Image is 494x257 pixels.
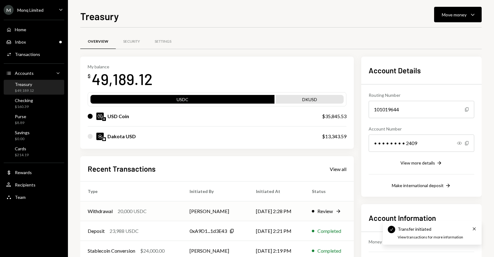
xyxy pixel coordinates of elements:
a: View all [330,165,346,172]
div: Checking [15,98,33,103]
th: Initiated At [249,182,304,201]
th: Status [304,182,354,201]
div: Accounts [15,71,34,76]
a: Purse$8.89 [4,112,64,127]
a: Team [4,191,64,203]
div: Recipients [15,182,36,187]
a: Savings$0.00 [4,128,64,143]
div: Stablecoin Conversion [88,247,135,255]
div: Withdrawal [88,208,113,215]
div: Dakota USD [107,133,136,140]
div: My balance [88,64,153,69]
div: Monq Limited [17,7,44,13]
div: M [4,5,14,15]
img: base-mainnet [102,137,106,141]
div: Rewards [15,170,32,175]
div: $13,343.59 [322,133,346,140]
div: Move money [442,11,467,18]
a: Transactions [4,49,64,60]
a: Checking$160.39 [4,96,64,111]
button: View more details [400,160,442,167]
a: Security [116,34,147,49]
div: Treasury [15,82,34,87]
div: • • • • • • • • 2409 [369,135,474,152]
th: Initiated By [182,182,249,201]
div: USDC [90,96,274,105]
div: $49,189.12 [15,88,34,93]
div: $35,845.53 [322,113,346,120]
div: Transactions [15,52,40,57]
div: Inbox [15,39,26,45]
div: Purse [15,114,26,119]
div: Review [317,208,333,215]
a: Inbox [4,36,64,47]
a: Overview [80,34,116,49]
img: ethereum-mainnet [102,117,106,121]
div: 23,988 USDC [110,227,139,235]
h2: Account Information [369,213,474,223]
div: Money in (last 30 days) [369,238,412,245]
a: Recipients [4,179,64,190]
div: View transactions for more information [398,235,463,240]
a: Treasury$49,189.12 [4,80,64,95]
div: $214.19 [15,152,29,158]
div: Savings [15,130,30,135]
div: $0.00 [15,136,30,142]
div: Cards [15,146,29,151]
div: Settings [155,39,171,44]
div: 0xA9D1...1d3E43 [190,227,227,235]
div: Account Number [369,126,474,132]
td: [DATE] 2:28 PM [249,201,304,221]
h2: Account Details [369,65,474,75]
div: $160.39 [15,104,33,109]
div: $24,000.00 [140,247,165,255]
div: $8.89 [15,120,26,126]
div: Routing Number [369,92,474,98]
a: Accounts [4,67,64,79]
button: Make international deposit [392,182,451,189]
div: 101019644 [369,101,474,118]
div: Completed [317,227,341,235]
div: View all [330,166,346,172]
div: View more details [400,160,435,165]
img: DKUSD [96,133,104,140]
div: USD Coin [107,113,129,120]
a: Settings [147,34,179,49]
div: Make international deposit [392,183,444,188]
a: Rewards [4,167,64,178]
div: DKUSD [276,96,344,105]
div: $ [88,73,90,79]
div: Transfer initiated [398,226,431,232]
a: Home [4,24,64,35]
a: Cards$214.19 [4,144,64,159]
td: [PERSON_NAME] [182,201,249,221]
h1: Treasury [80,10,119,22]
div: Home [15,27,26,32]
img: USDC [96,113,104,120]
div: Deposit [88,227,105,235]
div: Completed [317,247,341,255]
td: [DATE] 2:21 PM [249,221,304,241]
div: Overview [88,39,108,44]
h2: Recent Transactions [88,164,156,174]
div: 20,000 USDC [118,208,147,215]
div: Team [15,195,26,200]
button: Move money [434,7,482,22]
div: 49,189.12 [92,69,153,89]
th: Type [80,182,182,201]
div: Security [123,39,140,44]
